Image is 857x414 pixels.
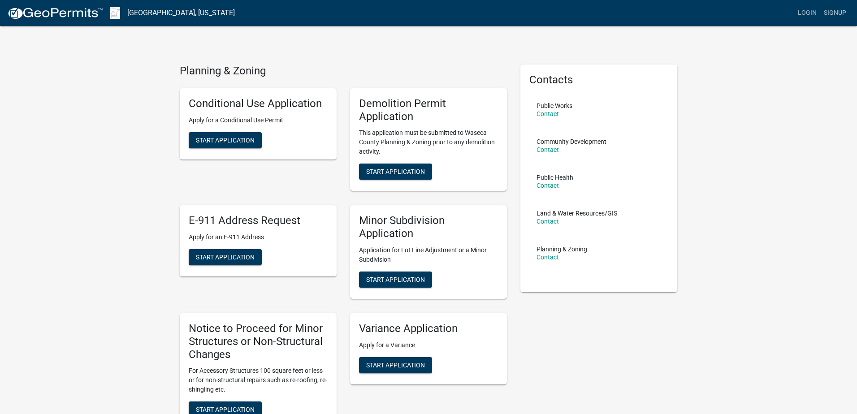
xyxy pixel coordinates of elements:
[189,233,328,242] p: Apply for an E-911 Address
[189,132,262,148] button: Start Application
[189,249,262,265] button: Start Application
[359,97,498,123] h5: Demolition Permit Application
[189,97,328,110] h5: Conditional Use Application
[196,254,255,261] span: Start Application
[189,116,328,125] p: Apply for a Conditional Use Permit
[196,136,255,143] span: Start Application
[537,146,559,153] a: Contact
[366,168,425,175] span: Start Application
[366,276,425,283] span: Start Application
[537,174,573,181] p: Public Health
[180,65,507,78] h4: Planning & Zoning
[189,322,328,361] h5: Notice to Proceed for Minor Structures or Non-Structural Changes
[537,110,559,117] a: Contact
[359,246,498,264] p: Application for Lot Line Adjustment or a Minor Subdivision
[366,361,425,368] span: Start Application
[359,214,498,240] h5: Minor Subdivision Application
[537,182,559,189] a: Contact
[127,5,235,21] a: [GEOGRAPHIC_DATA], [US_STATE]
[529,73,668,86] h5: Contacts
[359,357,432,373] button: Start Application
[820,4,850,22] a: Signup
[359,272,432,288] button: Start Application
[189,366,328,394] p: For Accessory Structures 100 square feet or less or for non-structural repairs such as re-roofing...
[537,254,559,261] a: Contact
[537,138,606,145] p: Community Development
[110,7,120,19] img: Waseca County, Minnesota
[189,214,328,227] h5: E-911 Address Request
[537,246,587,252] p: Planning & Zoning
[537,210,617,216] p: Land & Water Resources/GIS
[359,128,498,156] p: This application must be submitted to Waseca County Planning & Zoning prior to any demolition act...
[359,322,498,335] h5: Variance Application
[359,164,432,180] button: Start Application
[537,103,572,109] p: Public Works
[537,218,559,225] a: Contact
[196,406,255,413] span: Start Application
[359,341,498,350] p: Apply for a Variance
[794,4,820,22] a: Login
